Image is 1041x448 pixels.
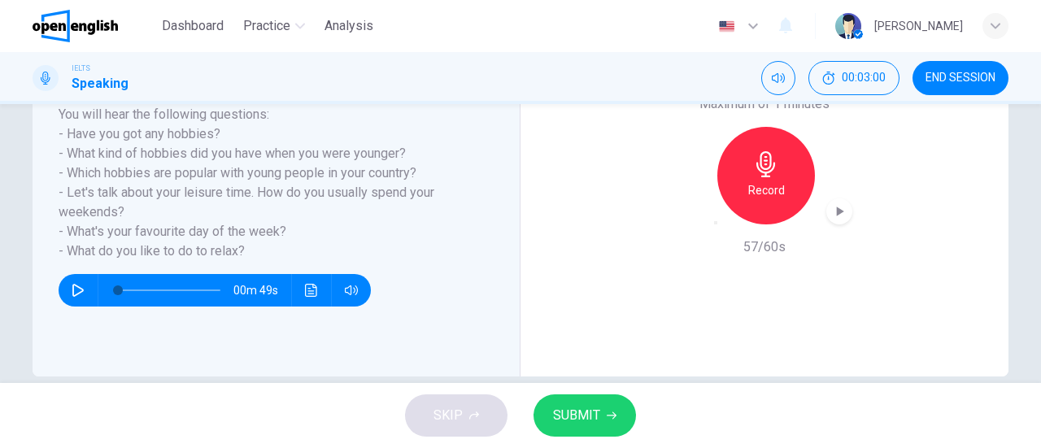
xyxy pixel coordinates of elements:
[324,16,373,36] span: Analysis
[318,11,380,41] button: Analysis
[808,61,899,95] div: Hide
[699,94,830,114] h6: Maximum of 1 minutes
[534,394,636,437] button: SUBMIT
[162,16,224,36] span: Dashboard
[33,10,155,42] a: OpenEnglish logo
[835,13,861,39] img: Profile picture
[926,72,995,85] span: END SESSION
[553,404,600,427] span: SUBMIT
[913,61,1008,95] button: END SESSION
[743,237,786,257] h6: 57/60s
[233,274,291,307] span: 00m 49s
[59,46,474,261] h6: Listen to the track below to hear an example of the questions you may hear during Part 1 of the S...
[298,274,324,307] button: Click to see the audio transcription
[842,72,886,85] span: 00:03:00
[874,16,963,36] div: [PERSON_NAME]
[717,20,737,33] img: en
[237,11,311,41] button: Practice
[761,61,795,95] div: Mute
[155,11,230,41] button: Dashboard
[72,74,128,94] h1: Speaking
[243,16,290,36] span: Practice
[72,63,90,74] span: IELTS
[808,61,899,95] button: 00:03:00
[717,127,815,224] button: Record
[748,181,785,200] h6: Record
[33,10,118,42] img: OpenEnglish logo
